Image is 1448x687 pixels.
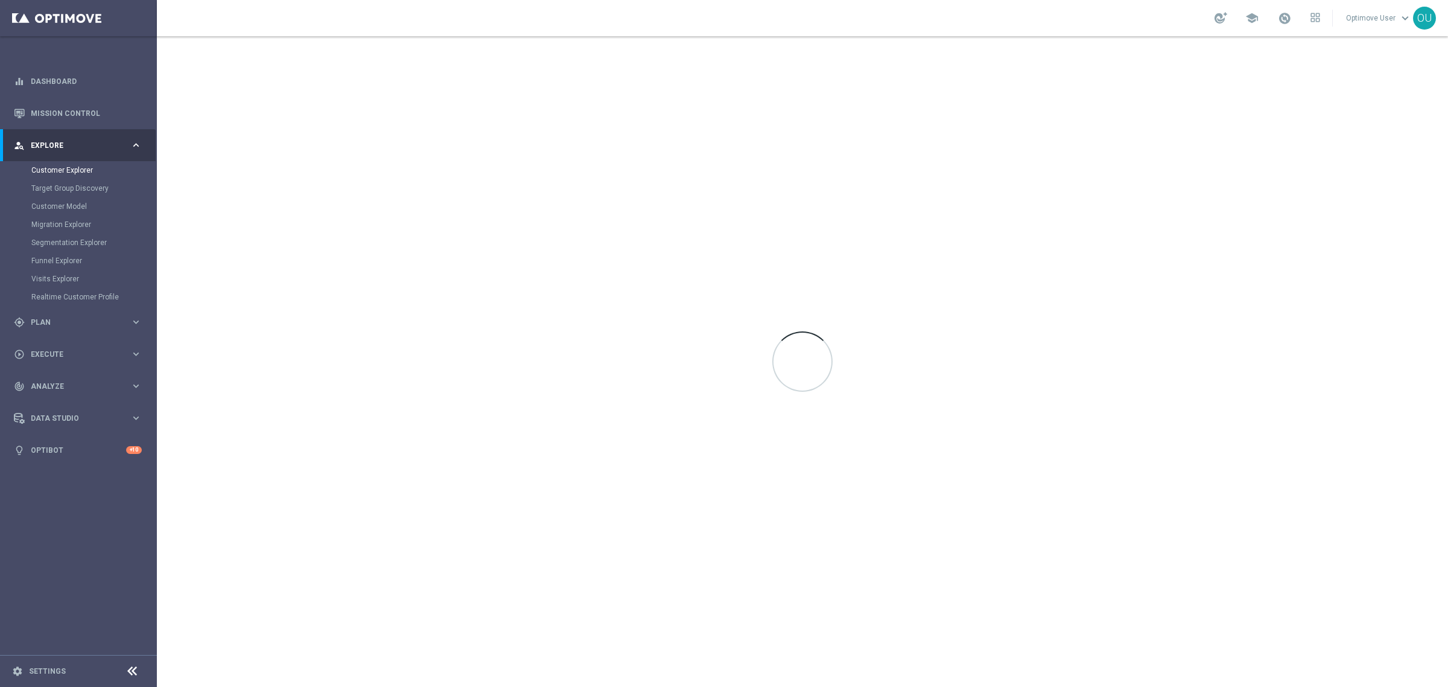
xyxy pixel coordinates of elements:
i: equalizer [14,76,25,87]
i: person_search [14,140,25,151]
i: keyboard_arrow_right [130,380,142,392]
a: Optimove Userkeyboard_arrow_down [1345,9,1413,27]
div: Execute [14,349,130,360]
a: Customer Model [31,202,125,211]
i: play_circle_outline [14,349,25,360]
button: gps_fixed Plan keyboard_arrow_right [13,318,142,327]
button: track_changes Analyze keyboard_arrow_right [13,382,142,391]
button: Data Studio keyboard_arrow_right [13,414,142,423]
a: Realtime Customer Profile [31,292,125,302]
button: equalizer Dashboard [13,77,142,86]
span: Execute [31,351,130,358]
div: Plan [14,317,130,328]
button: Mission Control [13,109,142,118]
div: Customer Model [31,197,156,216]
div: Explore [14,140,130,151]
span: Plan [31,319,130,326]
i: keyboard_arrow_right [130,412,142,424]
i: keyboard_arrow_right [130,139,142,151]
a: Visits Explorer [31,274,125,284]
span: Data Studio [31,415,130,422]
div: Realtime Customer Profile [31,288,156,306]
a: Mission Control [31,97,142,129]
i: track_changes [14,381,25,392]
a: Settings [29,668,66,675]
a: Dashboard [31,65,142,97]
div: Customer Explorer [31,161,156,179]
div: Target Group Discovery [31,179,156,197]
div: Funnel Explorer [31,252,156,270]
span: school [1245,11,1259,25]
div: OU [1413,7,1436,30]
a: Optibot [31,434,126,466]
div: Data Studio [14,413,130,424]
span: Explore [31,142,130,149]
i: keyboard_arrow_right [130,316,142,328]
div: Segmentation Explorer [31,234,156,252]
a: Customer Explorer [31,165,125,175]
span: Analyze [31,383,130,390]
i: keyboard_arrow_right [130,348,142,360]
div: Optibot [14,434,142,466]
span: keyboard_arrow_down [1399,11,1412,25]
button: person_search Explore keyboard_arrow_right [13,141,142,150]
a: Segmentation Explorer [31,238,125,248]
div: +10 [126,446,142,454]
div: Analyze [14,381,130,392]
div: Visits Explorer [31,270,156,288]
a: Funnel Explorer [31,256,125,266]
div: Dashboard [14,65,142,97]
a: Target Group Discovery [31,184,125,193]
i: settings [12,666,23,677]
a: Migration Explorer [31,220,125,229]
button: play_circle_outline Execute keyboard_arrow_right [13,350,142,359]
i: gps_fixed [14,317,25,328]
div: Migration Explorer [31,216,156,234]
i: lightbulb [14,445,25,456]
button: lightbulb Optibot +10 [13,446,142,455]
div: Mission Control [14,97,142,129]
